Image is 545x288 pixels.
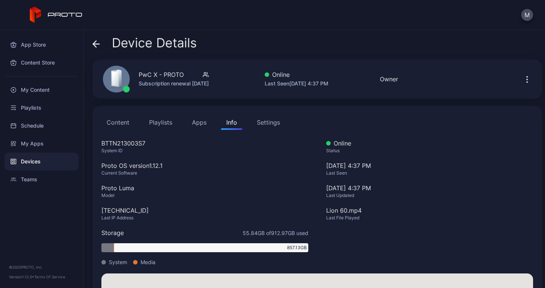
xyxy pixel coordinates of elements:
div: Online [326,139,533,148]
div: Model [101,192,308,198]
div: [DATE] 4:37 PM [326,161,533,184]
a: Teams [4,170,79,188]
div: Owner [380,75,398,84]
button: Content [101,115,135,130]
div: Online [265,70,328,79]
a: Terms Of Service [34,275,65,279]
button: M [521,9,533,21]
div: Last Seen [326,170,533,176]
div: Status [326,148,533,154]
a: My Content [4,81,79,99]
div: Lion 60.mp4 [326,206,533,215]
span: Device Details [112,36,197,50]
span: Version 1.12.0 • [9,275,34,279]
div: System ID [101,148,308,154]
span: Media [141,258,155,266]
span: System [109,258,127,266]
a: Content Store [4,54,79,72]
button: Playlists [144,115,177,130]
div: Last File Played [326,215,533,221]
div: Proto Luma [101,184,308,192]
div: Current Software [101,170,308,176]
a: App Store [4,36,79,54]
div: Settings [257,118,280,127]
div: PwC X - PROTO [139,70,184,79]
a: Devices [4,153,79,170]
span: 857.13 GB [287,244,307,251]
div: © 2025 PROTO, Inc. [9,264,74,270]
button: Info [221,115,242,130]
div: BTTN213003S7 [101,139,308,148]
a: Schedule [4,117,79,135]
span: 55.84 GB of 912.97 GB used [243,229,308,237]
div: Last Updated [326,192,533,198]
div: Last IP Address [101,215,308,221]
button: Settings [252,115,285,130]
div: Subscription renewal [DATE] [139,79,209,88]
div: Proto OS version 1.12.1 [101,161,308,170]
div: Last Seen [DATE] 4:37 PM [265,79,328,88]
div: [DATE] 4:37 PM [326,184,533,192]
div: Info [226,118,237,127]
div: [TECHNICAL_ID] [101,206,308,215]
button: Apps [187,115,212,130]
a: My Apps [4,135,79,153]
a: Playlists [4,99,79,117]
div: Storage [101,228,124,237]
